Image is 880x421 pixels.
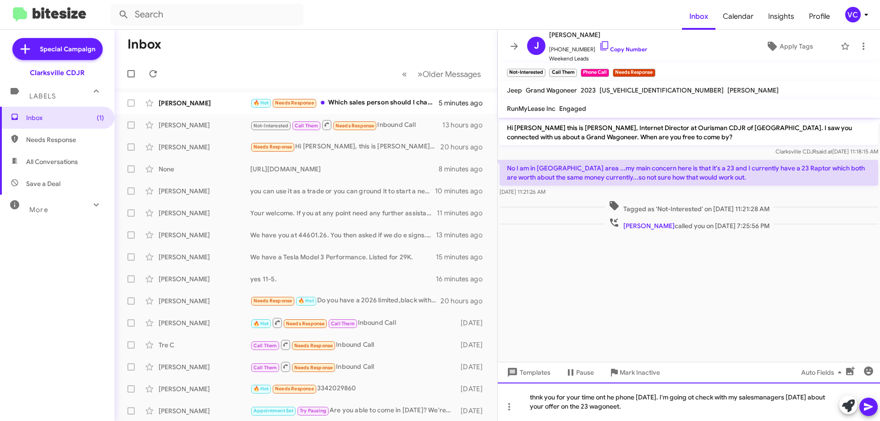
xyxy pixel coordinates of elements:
small: Needs Response [613,69,655,77]
div: [DATE] [456,318,490,328]
span: Inbox [26,113,104,122]
span: 🔥 Hot [253,100,269,106]
span: All Conversations [26,157,78,166]
span: Needs Response [253,298,292,304]
button: Auto Fields [794,364,852,381]
div: 15 minutes ago [436,252,490,262]
span: Auto Fields [801,364,845,381]
span: [PERSON_NAME] [549,29,647,40]
div: Hi [PERSON_NAME], this is [PERSON_NAME], [PERSON_NAME]'s wife. The Wagoneer is the car i drive. I... [250,142,440,152]
small: Phone Call [581,69,609,77]
div: 20 hours ago [440,296,490,306]
div: 20 hours ago [440,142,490,152]
span: Weekend Leads [549,54,647,63]
a: Profile [802,3,837,30]
span: » [418,68,423,80]
div: VC [845,7,861,22]
div: We have a Tesla Model 3 Performance. Listed for 29K. [250,252,436,262]
a: Special Campaign [12,38,103,60]
span: Needs Response [275,386,314,392]
span: Engaged [559,104,586,113]
button: Previous [396,65,412,83]
small: Call Them [549,69,577,77]
div: you can use it as a trade or you can ground it to start a new lease or finance your next vehicle. [250,186,435,196]
span: 2023 [581,86,596,94]
div: [DATE] [456,362,490,372]
span: 🔥 Hot [298,298,314,304]
span: [PERSON_NAME] [727,86,779,94]
span: called you on [DATE] 7:25:56 PM [605,217,773,230]
div: Are you able to come in [DATE]? We're open until 9pm. [250,405,456,416]
div: Do you have a 2026 limited,black with midnight edition and tow package on you lot right now? [250,295,440,306]
p: No I am in [GEOGRAPHIC_DATA] area ...my main concern here is that it's a 23 and I currently have ... [500,160,878,186]
div: Inbound Call [250,339,456,350]
span: [PERSON_NAME] [623,222,675,230]
div: 10 minutes ago [435,186,490,196]
span: Clarksville CDJR [DATE] 11:18:15 AM [775,148,878,155]
div: [PERSON_NAME] [159,406,250,416]
div: [DATE] [456,406,490,416]
div: Inbound Call [250,119,442,131]
div: [PERSON_NAME] [159,186,250,196]
span: Needs Response [294,343,333,349]
button: Apply Tags [742,38,836,55]
div: 13 hours ago [442,120,490,130]
span: [DATE] 11:21:26 AM [500,188,545,195]
div: [DATE] [456,384,490,394]
input: Search [111,4,303,26]
div: 11 minutes ago [437,208,490,218]
div: Clarksville CDJR [30,68,85,77]
div: [PERSON_NAME] [159,208,250,218]
span: Labels [29,92,56,100]
div: Tre C [159,340,250,350]
button: Pause [558,364,601,381]
div: Which sales person should l chat with? [250,98,439,108]
span: Call Them [253,365,277,371]
span: Call Them [253,343,277,349]
div: 16 minutes ago [436,274,490,284]
span: Tagged as 'Not-Interested' on [DATE] 11:21:28 AM [605,200,773,213]
div: Inbound Call [250,361,456,372]
div: 8 minutes ago [439,164,490,174]
div: [PERSON_NAME] [159,384,250,394]
h1: Inbox [127,37,161,52]
span: 🔥 Hot [253,321,269,327]
button: Next [412,65,486,83]
span: Apply Tags [780,38,813,55]
span: RunMyLease Inc [507,104,555,113]
div: [PERSON_NAME] [159,252,250,262]
div: [PERSON_NAME] [159,230,250,240]
span: Templates [505,364,550,381]
span: Call Them [295,123,319,129]
small: Not-Interested [507,69,545,77]
div: None [159,164,250,174]
p: Hi [PERSON_NAME] this is [PERSON_NAME], Internet Director at Ourisman CDJR of [GEOGRAPHIC_DATA]. ... [500,120,878,145]
div: [PERSON_NAME] [159,296,250,306]
button: Mark Inactive [601,364,667,381]
span: « [402,68,407,80]
span: Needs Response [253,144,292,150]
span: Special Campaign [40,44,95,54]
div: thnk you for your time ont he phone [DATE]. I'm going ot check with my salesmanagers [DATE] about... [498,383,880,421]
a: Inbox [682,3,715,30]
span: Older Messages [423,69,481,79]
span: Not-Interested [253,123,289,129]
span: Appointment Set [253,408,294,414]
span: Needs Response [275,100,314,106]
a: Copy Number [599,46,647,53]
div: [DATE] [456,340,490,350]
span: Save a Deal [26,179,60,188]
span: Needs Response [335,123,374,129]
div: [PERSON_NAME] [159,274,250,284]
div: [PERSON_NAME] [159,98,250,108]
nav: Page navigation example [397,65,486,83]
span: Call Them [331,321,355,327]
span: J [534,38,539,53]
div: [PERSON_NAME] [159,120,250,130]
a: Insights [761,3,802,30]
button: VC [837,7,870,22]
span: Try Pausing [300,408,326,414]
span: Needs Response [294,365,333,371]
span: Needs Response [26,135,104,144]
